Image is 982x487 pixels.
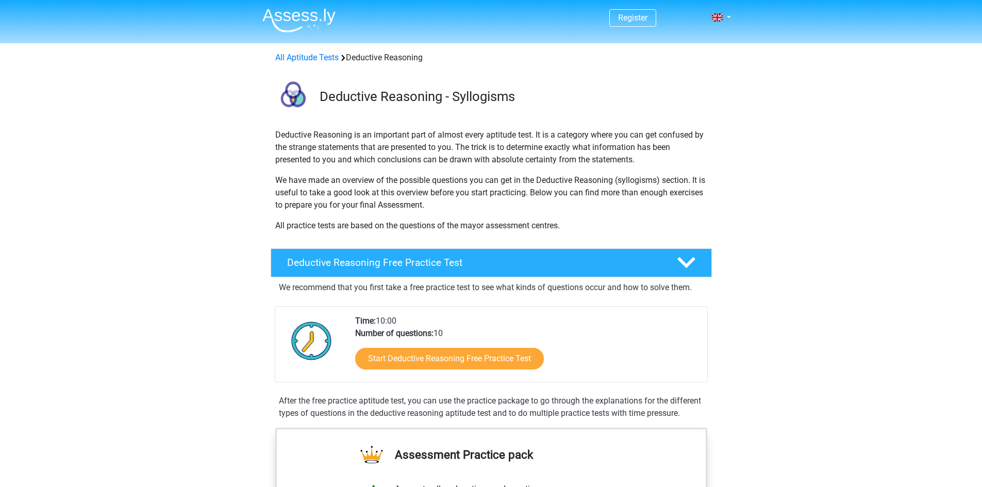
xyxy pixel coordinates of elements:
[275,129,707,166] p: Deductive Reasoning is an important part of almost every aptitude test. It is a category where yo...
[355,328,434,338] b: Number of questions:
[275,220,707,232] p: All practice tests are based on the questions of the mayor assessment centres.
[286,315,338,366] img: Clock
[271,76,315,120] img: deductive reasoning
[275,53,339,62] a: All Aptitude Tests
[287,257,660,268] h4: Deductive Reasoning Free Practice Test
[618,13,647,23] a: Register
[355,348,544,370] a: Start Deductive Reasoning Free Practice Test
[320,89,704,105] h3: Deductive Reasoning - Syllogisms
[355,316,376,326] b: Time:
[267,248,716,277] a: Deductive Reasoning Free Practice Test
[347,315,707,382] div: 10:00 10
[275,174,707,211] p: We have made an overview of the possible questions you can get in the Deductive Reasoning (syllog...
[271,52,711,64] div: Deductive Reasoning
[279,281,704,294] p: We recommend that you first take a free practice test to see what kinds of questions occur and ho...
[262,8,336,32] img: Assessly
[275,395,708,419] div: After the free practice aptitude test, you can use the practice package to go through the explana...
